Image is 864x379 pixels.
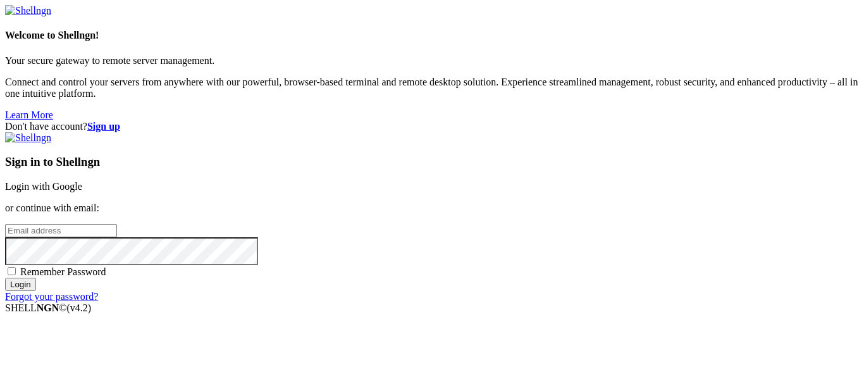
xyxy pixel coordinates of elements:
span: SHELL © [5,302,91,313]
p: Your secure gateway to remote server management. [5,55,859,66]
h3: Sign in to Shellngn [5,155,859,169]
input: Login [5,278,36,291]
img: Shellngn [5,132,51,144]
span: 4.2.0 [67,302,92,313]
a: Login with Google [5,181,82,192]
p: Connect and control your servers from anywhere with our powerful, browser-based terminal and remo... [5,77,859,99]
a: Learn More [5,109,53,120]
h4: Welcome to Shellngn! [5,30,859,41]
img: Shellngn [5,5,51,16]
input: Remember Password [8,267,16,275]
a: Sign up [87,121,120,132]
span: Remember Password [20,266,106,277]
div: Don't have account? [5,121,859,132]
p: or continue with email: [5,202,859,214]
a: Forgot your password? [5,291,98,302]
b: NGN [37,302,59,313]
input: Email address [5,224,117,237]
